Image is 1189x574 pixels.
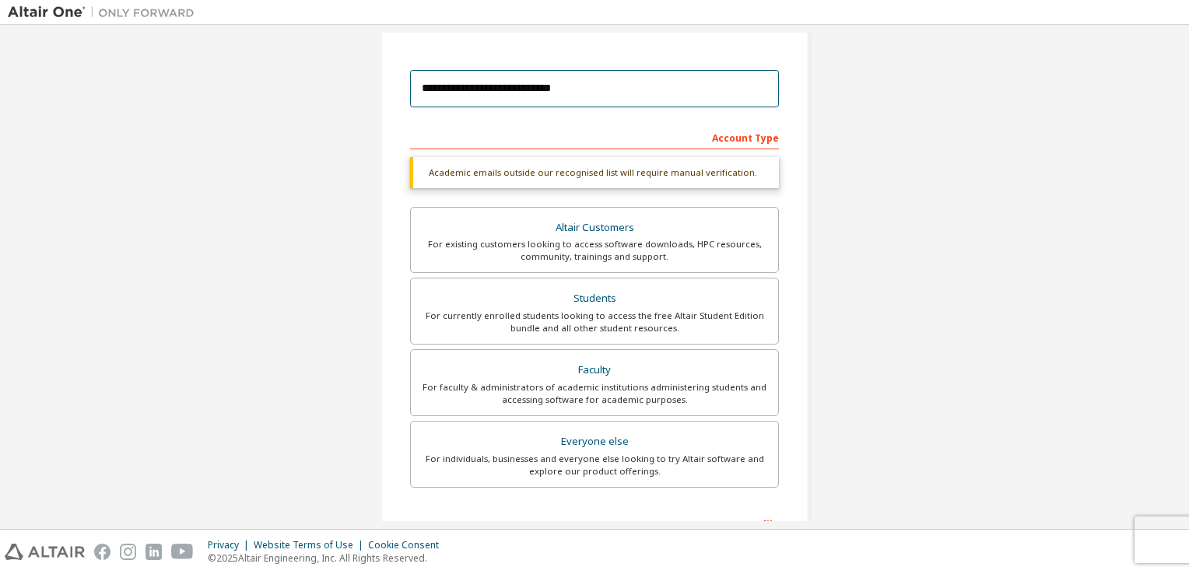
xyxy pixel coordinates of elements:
[8,5,202,20] img: Altair One
[420,217,769,239] div: Altair Customers
[171,544,194,560] img: youtube.svg
[120,544,136,560] img: instagram.svg
[420,310,769,334] div: For currently enrolled students looking to access the free Altair Student Edition bundle and all ...
[5,544,85,560] img: altair_logo.svg
[410,157,779,188] div: Academic emails outside our recognised list will require manual verification.
[208,539,254,551] div: Privacy
[146,544,162,560] img: linkedin.svg
[410,511,779,536] div: Your Profile
[254,539,368,551] div: Website Terms of Use
[420,359,769,381] div: Faculty
[208,551,448,565] p: © 2025 Altair Engineering, Inc. All Rights Reserved.
[420,238,769,263] div: For existing customers looking to access software downloads, HPC resources, community, trainings ...
[420,453,769,478] div: For individuals, businesses and everyone else looking to try Altair software and explore our prod...
[420,431,769,453] div: Everyone else
[368,539,448,551] div: Cookie Consent
[420,288,769,310] div: Students
[410,124,779,149] div: Account Type
[94,544,110,560] img: facebook.svg
[420,381,769,406] div: For faculty & administrators of academic institutions administering students and accessing softwa...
